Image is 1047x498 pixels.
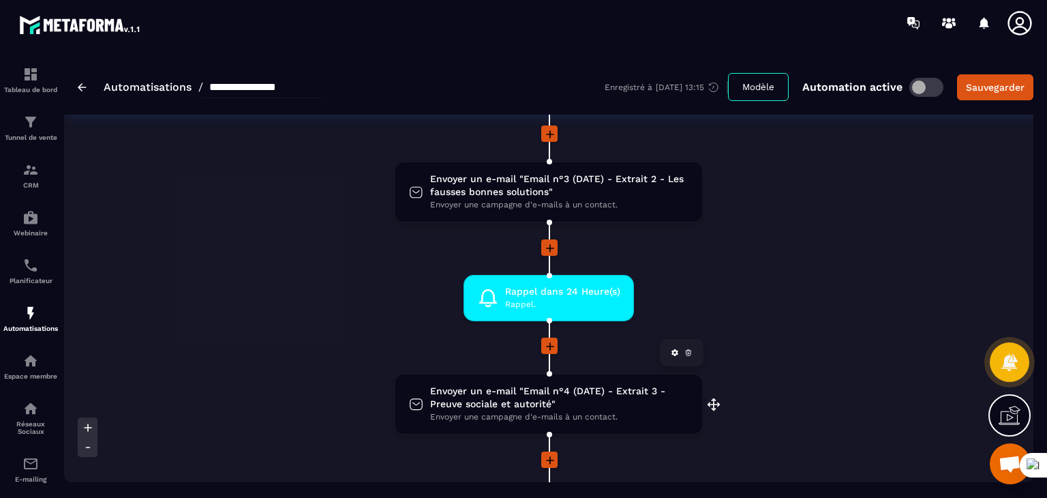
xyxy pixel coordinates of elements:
[3,104,58,151] a: formationformationTunnel de vente
[3,151,58,199] a: formationformationCRM
[198,80,203,93] span: /
[430,199,688,211] span: Envoyer une campagne d'e-mails à un contact.
[3,372,58,380] p: Espace membre
[430,411,688,424] span: Envoyer une campagne d'e-mails à un contact.
[3,390,58,445] a: social-networksocial-networkRéseaux Sociaux
[22,456,39,472] img: email
[3,86,58,93] p: Tableau de bord
[3,199,58,247] a: automationsautomationsWebinaire
[3,277,58,284] p: Planificateur
[19,12,142,37] img: logo
[728,73,789,101] button: Modèle
[990,443,1031,484] a: Ouvrir le chat
[505,298,620,311] span: Rappel.
[3,56,58,104] a: formationformationTableau de bord
[22,114,39,130] img: formation
[3,229,58,237] p: Webinaire
[22,209,39,226] img: automations
[3,342,58,390] a: automationsautomationsEspace membre
[22,257,39,274] img: scheduler
[505,285,620,298] span: Rappel dans 24 Heure(s)
[3,181,58,189] p: CRM
[3,325,58,332] p: Automatisations
[3,475,58,483] p: E-mailing
[3,295,58,342] a: automationsautomationsAutomatisations
[966,80,1025,94] div: Sauvegarder
[22,400,39,417] img: social-network
[22,305,39,321] img: automations
[104,80,192,93] a: Automatisations
[802,80,902,93] p: Automation active
[22,353,39,369] img: automations
[430,385,688,411] span: Envoyer un e-mail "Email n°4 (DATE) - Extrait 3 - Preuve sociale et autorité"
[3,420,58,435] p: Réseaux Sociaux
[3,134,58,141] p: Tunnel de vente
[3,247,58,295] a: schedulerschedulerPlanificateur
[3,445,58,493] a: emailemailE-mailing
[656,83,704,92] p: [DATE] 13:15
[605,81,728,93] div: Enregistré à
[78,83,87,91] img: arrow
[957,74,1033,100] button: Sauvegarder
[22,162,39,178] img: formation
[430,173,688,199] span: Envoyer un e-mail "Email n°3 (DATE) - Extrait 2 - Les fausses bonnes solutions"
[22,66,39,83] img: formation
